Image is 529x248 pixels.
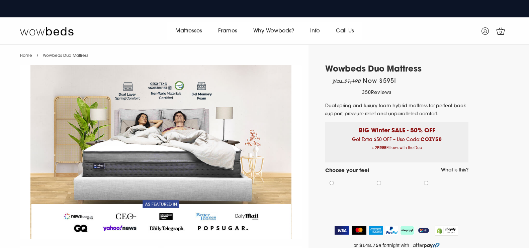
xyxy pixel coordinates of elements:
[492,23,509,39] a: 0
[362,90,371,95] span: 350
[401,226,414,235] img: AfterPay Logo
[245,22,302,40] a: Why Wowbeds?
[20,45,88,62] nav: breadcrumbs
[330,137,463,152] span: Get Extra $50 OFF – Use Code:
[325,167,369,175] h4: Choose your feel
[330,122,463,135] p: BIG Winter SALE - 50% OFF
[369,226,383,235] img: American Express Logo
[441,167,468,175] a: What is this?
[498,29,504,36] span: 0
[435,226,458,236] img: Shopify secure badge
[352,226,367,235] img: MasterCard Logo
[20,26,74,36] img: Wow Beds Logo
[377,146,386,150] b: FREE
[325,65,468,75] h1: Wowbeds Duo Mattress
[325,104,466,117] span: Dual spring and luxury foam hybrid mattress for perfect back support, pressure relief and unparal...
[210,22,245,40] a: Frames
[417,226,431,235] img: ZipPay Logo
[43,54,88,58] span: Wowbeds Duo Mattress
[302,22,328,40] a: Info
[328,22,362,40] a: Call Us
[36,54,38,58] span: /
[385,226,398,235] img: PayPal Logo
[371,90,391,95] span: Reviews
[363,79,396,85] span: Now $595!
[330,144,463,152] span: + 2 Pillows with the Duo
[332,79,361,84] em: Was $1,190
[20,54,32,58] a: Home
[167,22,210,40] a: Mattresses
[421,137,442,142] b: COZY50
[335,226,349,235] img: Visa Logo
